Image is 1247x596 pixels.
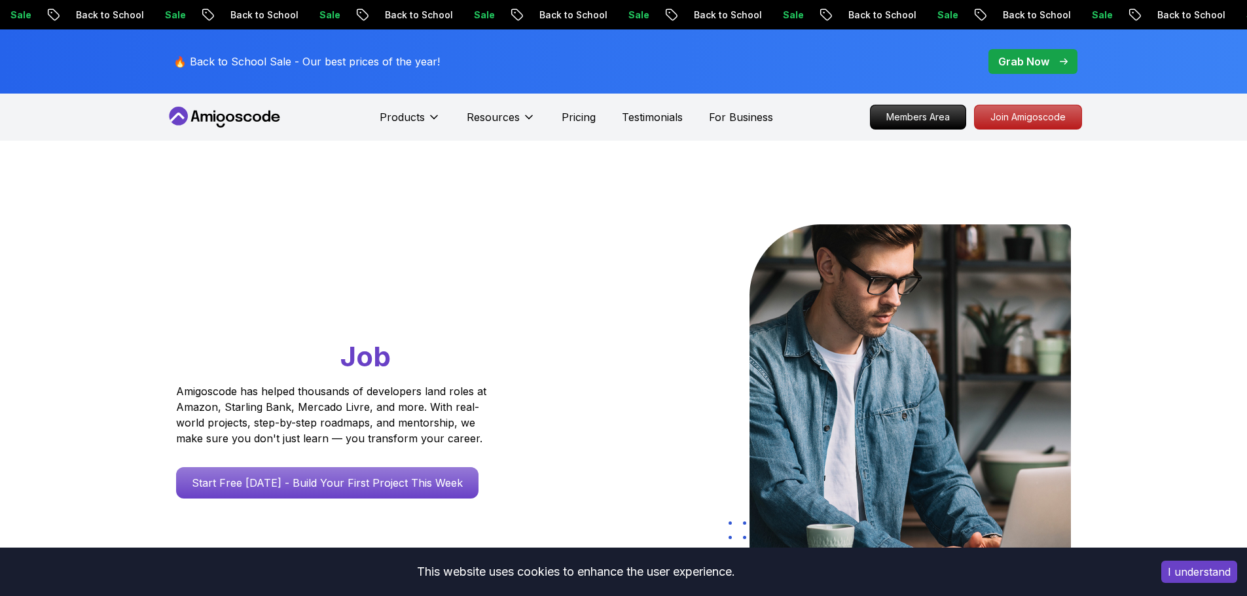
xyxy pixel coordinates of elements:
a: Start Free [DATE] - Build Your First Project This Week [176,467,479,499]
p: Back to School [895,9,984,22]
p: Sale [675,9,717,22]
a: Members Area [870,105,966,130]
p: Join Amigoscode [975,105,1081,129]
a: Pricing [562,109,596,125]
p: Sale [211,9,253,22]
p: Back to School [277,9,366,22]
p: Grab Now [998,54,1049,69]
span: Job [340,340,391,373]
button: Accept cookies [1161,561,1237,583]
p: Sale [984,9,1026,22]
p: Sale [1138,9,1180,22]
p: Sale [520,9,562,22]
p: Back to School [1049,9,1138,22]
p: Products [380,109,425,125]
button: Products [380,109,441,135]
img: hero [750,224,1071,561]
a: For Business [709,109,773,125]
p: Amigoscode has helped thousands of developers land roles at Amazon, Starling Bank, Mercado Livre,... [176,383,490,446]
p: Sale [366,9,408,22]
p: 🔥 Back to School Sale - Our best prices of the year! [173,54,440,69]
p: Back to School [431,9,520,22]
p: Back to School [122,9,211,22]
button: Resources [467,109,535,135]
a: Testimonials [622,109,683,125]
p: Resources [467,109,520,125]
p: Members Area [871,105,966,129]
p: Back to School [586,9,675,22]
p: Back to School [740,9,829,22]
p: Sale [829,9,871,22]
p: Sale [57,9,99,22]
a: Join Amigoscode [974,105,1082,130]
div: This website uses cookies to enhance the user experience. [10,557,1142,586]
h1: Go From Learning to Hired: Master Java, Spring Boot & Cloud Skills That Get You the [176,224,537,376]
